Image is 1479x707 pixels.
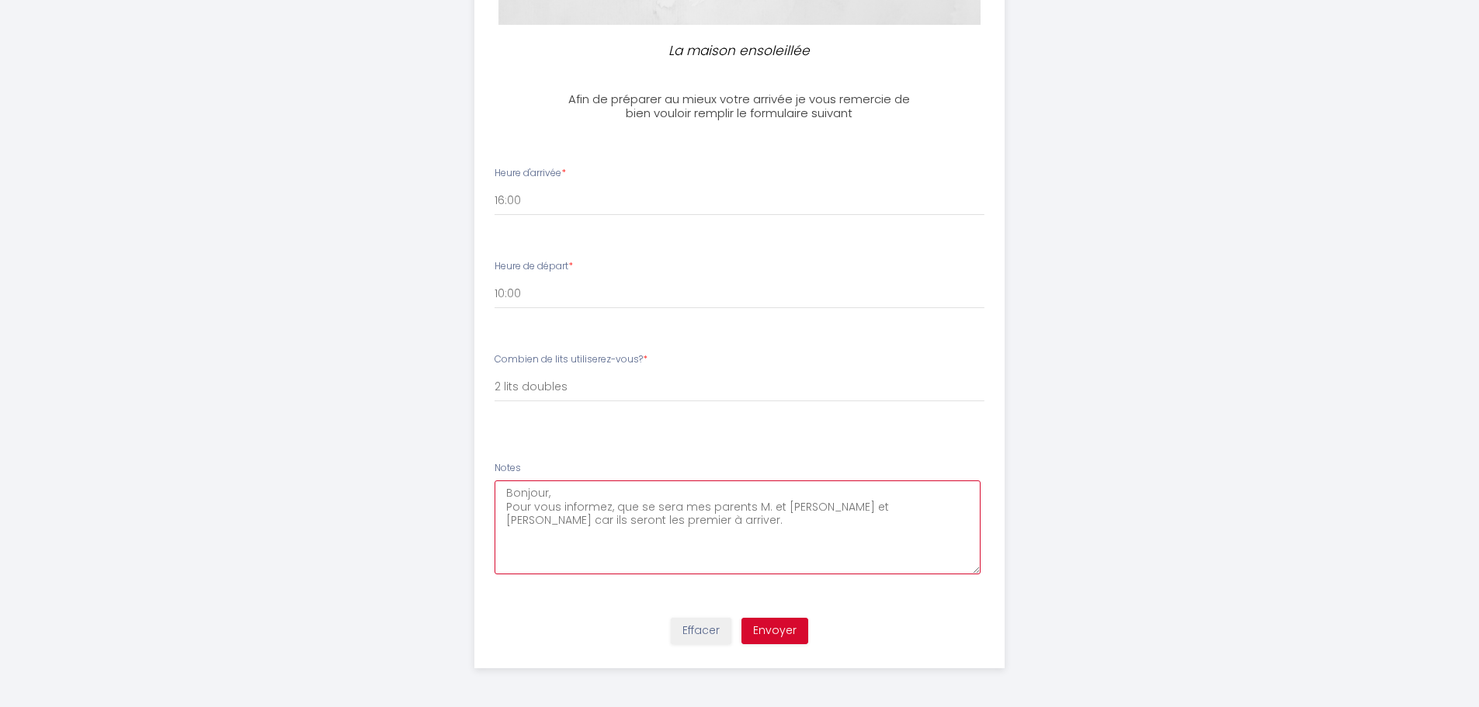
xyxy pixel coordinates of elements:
[495,166,566,181] label: Heure d'arrivée
[574,40,906,61] p: La maison ensoleillée
[741,618,808,644] button: Envoyer
[495,352,647,367] label: Combien de lits utiliserez-vous?
[567,92,912,120] h3: Afin de préparer au mieux votre arrivée je vous remercie de bien vouloir remplir le formulaire su...
[495,259,573,274] label: Heure de départ
[495,461,521,476] label: Notes
[671,618,731,644] button: Effacer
